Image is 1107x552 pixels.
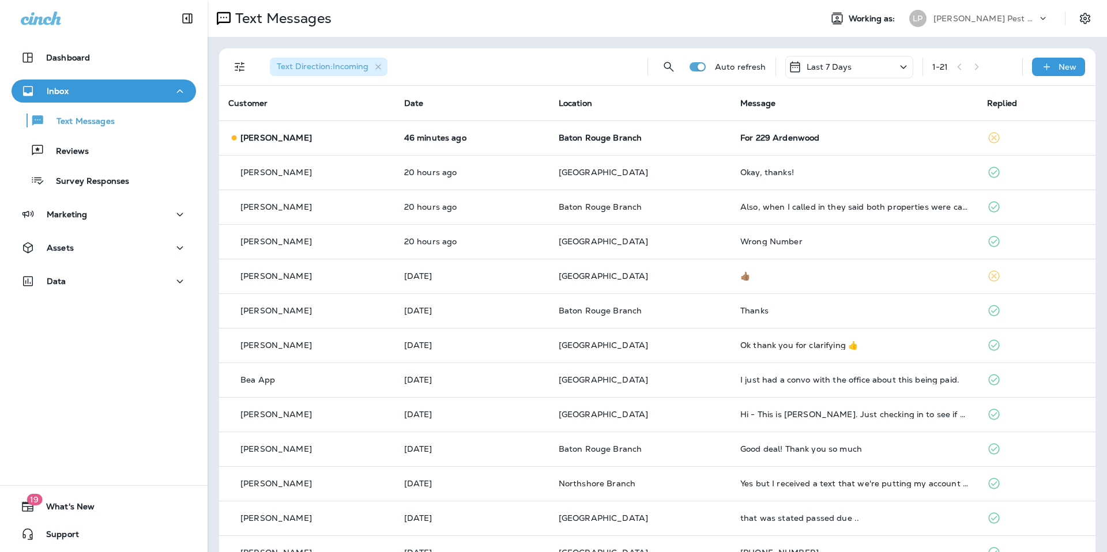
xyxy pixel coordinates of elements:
[404,479,540,488] p: Sep 15, 2025 08:25 AM
[240,479,312,488] p: [PERSON_NAME]
[740,306,969,315] div: Thanks
[12,168,196,192] button: Survey Responses
[171,7,204,30] button: Collapse Sidebar
[559,202,642,212] span: Baton Rouge Branch
[270,58,387,76] div: Text Direction:Incoming
[740,444,969,453] div: Good deal! Thank you so much
[740,341,969,350] div: Ok thank you for clarifying 👍
[12,138,196,162] button: Reviews
[228,55,251,78] button: Filters
[47,277,66,286] p: Data
[740,237,969,246] div: Wrong Number
[559,409,648,419] span: [GEOGRAPHIC_DATA]
[657,55,680,78] button: Search Messages
[559,375,648,385] span: [GEOGRAPHIC_DATA]
[45,116,115,127] p: Text Messages
[12,236,196,259] button: Assets
[47,86,69,96] p: Inbox
[35,530,79,543] span: Support
[559,167,648,177] span: [GEOGRAPHIC_DATA]
[404,98,424,108] span: Date
[909,10,927,27] div: LP
[559,98,592,108] span: Location
[12,270,196,293] button: Data
[240,271,312,281] p: [PERSON_NAME]
[44,146,89,157] p: Reviews
[849,14,898,24] span: Working as:
[404,444,540,453] p: Sep 15, 2025 08:49 AM
[12,203,196,226] button: Marketing
[404,375,540,384] p: Sep 15, 2025 01:38 PM
[240,133,312,142] p: [PERSON_NAME]
[404,271,540,281] p: Sep 15, 2025 03:17 PM
[404,513,540,523] p: Sep 14, 2025 12:11 PM
[1075,8,1095,29] button: Settings
[240,410,312,419] p: [PERSON_NAME]
[46,53,90,62] p: Dashboard
[27,494,42,505] span: 19
[559,271,648,281] span: [GEOGRAPHIC_DATA]
[559,133,642,143] span: Baton Rouge Branch
[740,133,969,142] div: For 229 Ardenwood
[35,502,95,516] span: What's New
[240,375,275,384] p: Bea App
[740,513,969,523] div: that was stated passed due ..
[987,98,1017,108] span: Replied
[240,513,312,523] p: [PERSON_NAME]
[1059,62,1076,71] p: New
[404,202,540,211] p: Sep 16, 2025 02:29 PM
[404,341,540,350] p: Sep 15, 2025 02:35 PM
[12,495,196,518] button: 19What's New
[559,478,635,489] span: Northshore Branch
[240,237,312,246] p: [PERSON_NAME]
[404,168,540,177] p: Sep 16, 2025 02:35 PM
[404,237,540,246] p: Sep 16, 2025 02:25 PM
[932,62,948,71] div: 1 - 21
[740,375,969,384] div: I just had a convo with the office about this being paid.
[715,62,766,71] p: Auto refresh
[559,340,648,350] span: [GEOGRAPHIC_DATA]
[228,98,268,108] span: Customer
[240,341,312,350] p: [PERSON_NAME]
[12,108,196,133] button: Text Messages
[240,168,312,177] p: [PERSON_NAME]
[559,444,642,454] span: Baton Rouge Branch
[740,410,969,419] div: Hi - This is Andrea Legge. Just checking in to see if my monthly pest control visit has happened ...
[559,236,648,247] span: [GEOGRAPHIC_DATA]
[277,61,368,71] span: Text Direction : Incoming
[740,271,969,281] div: 👍🏽
[12,46,196,69] button: Dashboard
[47,243,74,252] p: Assets
[47,210,87,219] p: Marketing
[807,62,852,71] p: Last 7 Days
[44,176,129,187] p: Survey Responses
[740,202,969,211] div: Also, when I called in they said both properties were canceled which isn't the case. I discussed ...
[12,523,196,546] button: Support
[559,305,642,316] span: Baton Rouge Branch
[231,10,332,27] p: Text Messages
[404,410,540,419] p: Sep 15, 2025 12:06 PM
[240,202,312,211] p: [PERSON_NAME]
[740,479,969,488] div: Yes but I received a text that we're putting my account on hold for non payment
[740,168,969,177] div: Okay, thanks!
[404,133,540,142] p: Sep 17, 2025 10:32 AM
[404,306,540,315] p: Sep 15, 2025 02:37 PM
[12,80,196,103] button: Inbox
[740,98,775,108] span: Message
[240,444,312,453] p: [PERSON_NAME]
[240,306,312,315] p: [PERSON_NAME]
[559,513,648,523] span: [GEOGRAPHIC_DATA]
[933,14,1037,23] p: [PERSON_NAME] Pest Control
